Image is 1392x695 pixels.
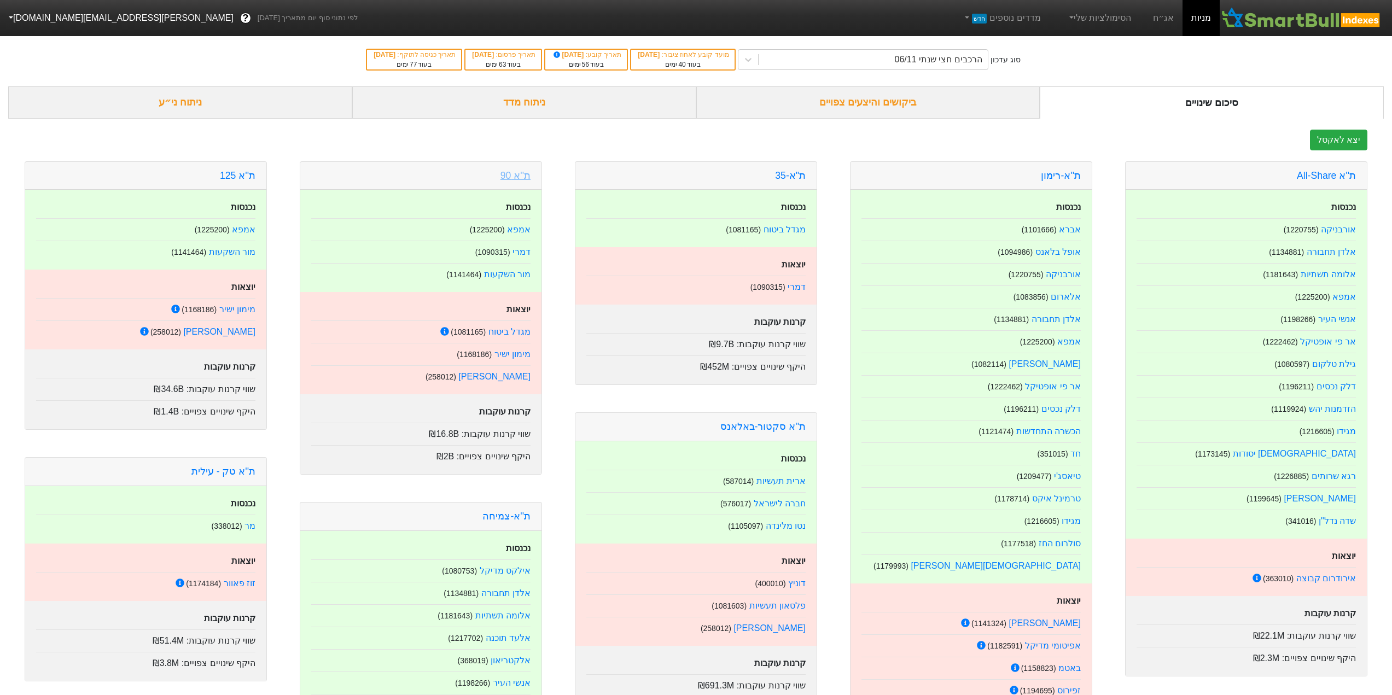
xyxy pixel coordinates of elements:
[1247,494,1282,503] small: ( 1199645 )
[1331,202,1356,212] strong: נכנסות
[36,629,255,647] div: שווי קרנות עוקבות :
[1253,653,1280,663] span: ₪2.3M
[1022,225,1057,234] small: ( 1101666 )
[1263,574,1294,583] small: ( 363010 )
[451,328,486,336] small: ( 1081165 )
[1312,359,1356,369] a: גילת טלקום
[551,50,621,60] div: תאריך קובע :
[171,248,206,256] small: ( 1141464 )
[788,282,806,291] a: דמרי
[232,225,255,234] a: אמפא
[1057,337,1081,346] a: אמפא
[36,400,255,418] div: היקף שינויים צפויים :
[1304,609,1356,618] strong: קרנות עוקבות
[638,51,661,59] span: [DATE]
[1297,170,1356,181] a: ת''א All-Share
[8,86,352,119] div: ניתוח ני״ע
[958,7,1045,29] a: מדדים נוספיםחדש
[475,248,510,256] small: ( 1090315 )
[1284,225,1319,234] small: ( 1220755 )
[1032,494,1081,503] a: טרמינל איקס
[480,566,531,575] a: אילקס מדיקל
[1035,247,1081,256] a: אופל בלאנס
[1285,517,1316,525] small: ( 341016 )
[231,282,255,291] strong: יוצאות
[1312,471,1356,481] a: רגא שרותים
[1263,337,1298,346] small: ( 1222462 )
[1058,663,1081,673] a: באטמ
[1057,596,1081,605] strong: יוצאות
[678,61,685,68] span: 40
[457,350,492,359] small: ( 1168186 )
[1137,647,1356,665] div: היקף שינויים צפויים :
[586,333,806,351] div: שווי קרנות עוקבות :
[726,225,761,234] small: ( 1081165 )
[696,86,1040,119] div: ביקושים והיצעים צפויים
[471,60,535,69] div: בעוד ימים
[242,11,248,26] span: ?
[153,636,184,645] span: ₪51.4M
[372,60,456,69] div: בעוד ימים
[479,407,531,416] strong: קרנות עוקבות
[987,641,1022,650] small: ( 1182591 )
[1300,427,1335,436] small: ( 1216605 )
[1301,270,1356,279] a: אלומה תשתיות
[486,633,531,643] a: אלעד תוכנה
[472,51,496,59] span: [DATE]
[436,452,455,461] span: ₪2B
[470,225,505,234] small: ( 1225200 )
[426,372,456,381] small: ( 258012 )
[442,566,477,575] small: ( 1080753 )
[1001,539,1036,548] small: ( 1177518 )
[1279,382,1314,391] small: ( 1196211 )
[1041,170,1081,181] a: ת''א-רימון
[994,315,1029,324] small: ( 1134881 )
[1296,574,1356,583] a: אירודרום קבוצה
[1332,292,1356,301] a: אמפא
[438,611,473,620] small: ( 1181643 )
[720,499,751,508] small: ( 576017 )
[444,589,479,598] small: ( 1134881 )
[311,445,531,463] div: היקף שינויים צפויים :
[153,658,179,668] span: ₪3.8M
[781,202,806,212] strong: נכנסות
[1059,225,1081,234] a: אברא
[1039,539,1081,548] a: סולרום החז
[448,634,483,643] small: ( 1217702 )
[1037,449,1068,458] small: ( 351015 )
[224,579,255,588] a: זוז פאוור
[1195,449,1230,458] small: ( 1173145 )
[182,305,217,314] small: ( 1168186 )
[586,355,806,373] div: היקף שינויים צפויים :
[991,54,1021,66] div: סוג עדכון
[1004,405,1039,413] small: ( 1196211 )
[154,407,179,416] span: ₪1.4B
[1317,382,1356,391] a: דלק נכסים
[220,170,255,181] a: ת''א 125
[1280,315,1315,324] small: ( 1198266 )
[484,270,531,279] a: מור השקעות
[507,225,531,234] a: אמפא
[723,477,754,486] small: ( 587014 )
[750,283,785,291] small: ( 1090315 )
[1295,293,1330,301] small: ( 1225200 )
[219,305,255,314] a: מימון ישיר
[637,60,729,69] div: בעוד ימים
[1020,337,1055,346] small: ( 1225200 )
[204,362,255,371] strong: קרנות עוקבות
[1014,293,1049,301] small: ( 1083856 )
[352,86,696,119] div: ניתוח מדד
[552,51,586,59] span: [DATE]
[1009,270,1044,279] small: ( 1220755 )
[209,247,255,256] a: מור השקעות
[1263,270,1298,279] small: ( 1181643 )
[755,579,785,588] small: ( 400010 )
[446,270,481,279] small: ( 1141464 )
[1041,404,1081,413] a: דלק נכסים
[410,61,417,68] span: 77
[551,60,621,69] div: בעוד ימים
[1040,86,1384,119] div: סיכום שינויים
[1321,225,1356,234] a: אורבניקה
[1070,449,1081,458] a: חד
[637,50,729,60] div: מועד קובע לאחוז ציבור :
